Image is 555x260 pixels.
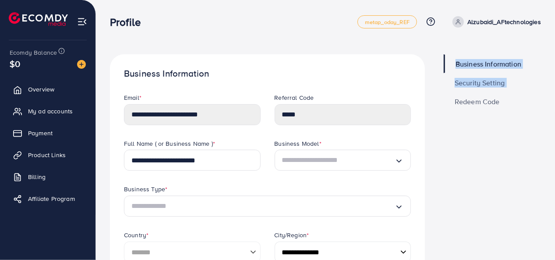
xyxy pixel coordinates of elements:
[275,139,322,148] label: Business Model
[28,172,46,181] span: Billing
[131,199,395,213] input: Search for option
[9,12,68,26] img: logo
[124,196,411,217] div: Search for option
[518,221,548,253] iframe: Chat
[7,102,89,120] a: My ad accounts
[10,48,57,57] span: Ecomdy Balance
[7,124,89,142] a: Payment
[7,190,89,207] a: Affiliate Program
[28,129,53,137] span: Payment
[7,168,89,186] a: Billing
[77,60,86,69] img: image
[455,98,500,105] span: Redeem Code
[28,194,75,203] span: Affiliate Program
[275,150,411,171] div: Search for option
[467,17,541,27] p: Alzubaidi_AFtechnologies
[28,151,66,159] span: Product Links
[124,68,411,79] h1: Business Information
[124,231,148,239] label: Country
[124,93,141,102] label: Email
[7,81,89,98] a: Overview
[110,16,148,28] h3: Profile
[275,231,309,239] label: City/Region
[77,17,87,27] img: menu
[365,19,410,25] span: metap_oday_REF
[275,93,314,102] label: Referral Code
[124,139,215,148] label: Full Name ( or Business Name )
[449,16,541,28] a: Alzubaidi_AFtechnologies
[282,153,395,167] input: Search for option
[455,79,505,86] span: Security Setting
[28,85,54,94] span: Overview
[28,107,73,116] span: My ad accounts
[456,60,521,67] span: Business Information
[10,57,20,70] span: $0
[357,15,417,28] a: metap_oday_REF
[7,146,89,164] a: Product Links
[124,185,167,193] label: Business Type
